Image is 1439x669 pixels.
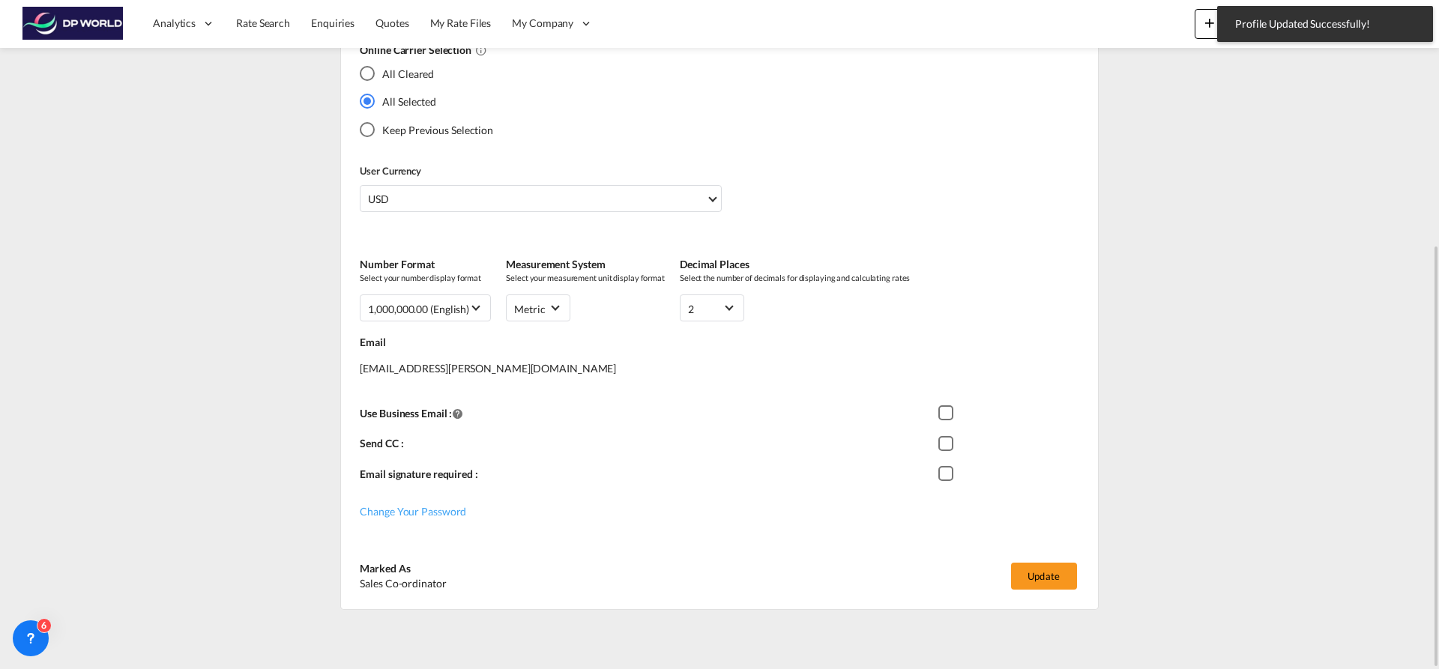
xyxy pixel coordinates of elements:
span: Select your number display format [360,272,491,283]
span: Change Your Password [360,505,466,518]
md-icon: icon-plus 400-fg [1201,13,1219,31]
div: Send CC : [360,432,938,463]
span: My Rate Files [430,16,492,29]
label: Measurement System [506,257,665,272]
span: Profile Updated Successfully! [1231,16,1420,31]
div: Email signature required : [360,463,938,494]
md-checkbox: Checkbox 1 [938,406,961,421]
button: icon-plus 400-fgNewicon-chevron-down [1195,9,1263,39]
span: Sales Co-ordinator [360,577,446,590]
div: metric [514,303,545,315]
md-radio-button: All Cleared [360,65,493,81]
md-radio-button: All Selected [360,94,493,109]
div: [EMAIL_ADDRESS][PERSON_NAME][DOMAIN_NAME] [360,350,1082,402]
span: New [1201,16,1257,28]
div: 2 [688,303,694,315]
label: Email [360,335,1082,350]
span: Select your measurement unit display format [506,272,665,283]
span: USD [368,192,705,207]
md-radio-button: Keep Previous Selection [360,121,493,137]
md-checkbox: Checkbox 1 [938,467,961,482]
span: Select the number of decimals for displaying and calculating rates [680,272,910,283]
span: Enquiries [311,16,355,29]
md-select: Select Currency: $ USDUnited States Dollar [360,185,721,212]
md-icon: Notification will be sent from this email Id [452,408,464,420]
label: Number Format [360,257,491,272]
label: Online Carrier Selection [360,43,1067,58]
span: Quotes [375,16,408,29]
label: User Currency [360,164,721,178]
div: 1,000,000.00 (English) [368,303,469,315]
md-icon: All Cleared : Deselects all online carriers by default.All Selected : Selects all online carriers... [475,44,487,56]
span: Rate Search [236,16,290,29]
span: Analytics [153,16,196,31]
div: Use Business Email : [360,402,938,433]
span: My Company [512,16,573,31]
label: Decimal Places [680,257,910,272]
md-radio-group: Yes [360,65,493,149]
div: Marked As [360,561,446,576]
button: Update [1011,563,1077,590]
img: c08ca190194411f088ed0f3ba295208c.png [22,7,124,40]
md-checkbox: Checkbox 1 [938,436,961,451]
